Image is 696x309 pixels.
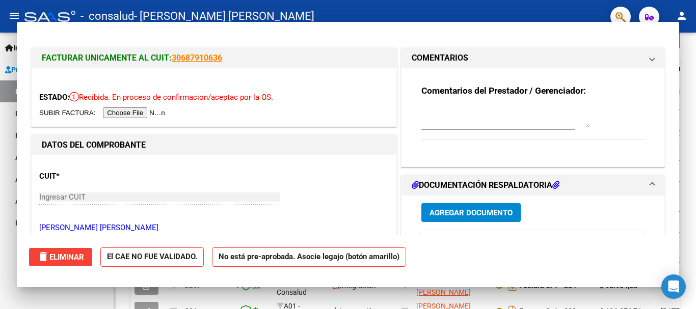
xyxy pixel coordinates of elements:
mat-icon: menu [8,10,20,22]
strong: No está pre-aprobada. Asocie legajo (botón amarillo) [212,247,406,267]
h1: COMENTARIOS [412,52,468,64]
datatable-header-cell: Usuario [523,230,590,252]
p: CUIT [39,171,144,182]
h1: DOCUMENTACIÓN RESPALDATORIA [412,179,559,191]
button: Eliminar [29,248,92,266]
span: Eliminar [37,252,84,262]
span: Prestadores / Proveedores [5,64,98,75]
strong: Comentarios del Prestador / Gerenciador: [421,86,586,96]
span: Agregar Documento [430,208,513,217]
button: Agregar Documento [421,203,521,222]
mat-expansion-panel-header: DOCUMENTACIÓN RESPALDATORIA [401,175,664,195]
p: [PERSON_NAME] [PERSON_NAME] [39,222,389,234]
datatable-header-cell: Subido [590,230,640,252]
strong: El CAE NO FUE VALIDADO. [100,247,204,267]
strong: Factura C: 1 - 234 [519,282,576,290]
a: 30687910636 [172,53,222,63]
span: Inicio [5,42,31,53]
datatable-header-cell: Documento [447,230,523,252]
span: - [PERSON_NAME] [PERSON_NAME] [134,5,314,27]
div: COMENTARIOS [401,68,664,166]
mat-expansion-panel-header: COMENTARIOS [401,48,664,68]
span: FACTURAR UNICAMENTE AL CUIT: [42,53,172,63]
span: - consalud [81,5,134,27]
strong: DATOS DEL COMPROBANTE [42,140,146,150]
span: Recibida. En proceso de confirmacion/aceptac por la OS. [69,93,273,102]
datatable-header-cell: ID [421,230,447,252]
datatable-header-cell: Acción [640,230,691,252]
mat-icon: delete [37,250,49,263]
span: ESTADO: [39,93,69,102]
div: Open Intercom Messenger [661,274,686,299]
mat-icon: person [676,10,688,22]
